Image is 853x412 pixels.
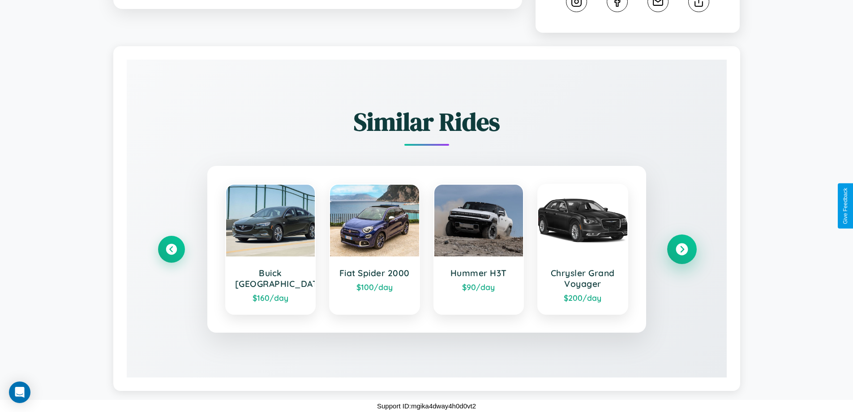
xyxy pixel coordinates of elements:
[443,282,514,292] div: $ 90 /day
[9,382,30,403] div: Open Intercom Messenger
[235,268,306,289] h3: Buick [GEOGRAPHIC_DATA]
[433,184,524,315] a: Hummer H3T$90/day
[158,104,695,139] h2: Similar Rides
[377,400,476,412] p: Support ID: mgika4dway4h0d0vt2
[339,268,410,278] h3: Fiat Spider 2000
[235,293,306,303] div: $ 160 /day
[547,293,618,303] div: $ 200 /day
[547,268,618,289] h3: Chrysler Grand Voyager
[339,282,410,292] div: $ 100 /day
[443,268,514,278] h3: Hummer H3T
[225,184,316,315] a: Buick [GEOGRAPHIC_DATA]$160/day
[537,184,628,315] a: Chrysler Grand Voyager$200/day
[329,184,420,315] a: Fiat Spider 2000$100/day
[842,188,849,224] div: Give Feedback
